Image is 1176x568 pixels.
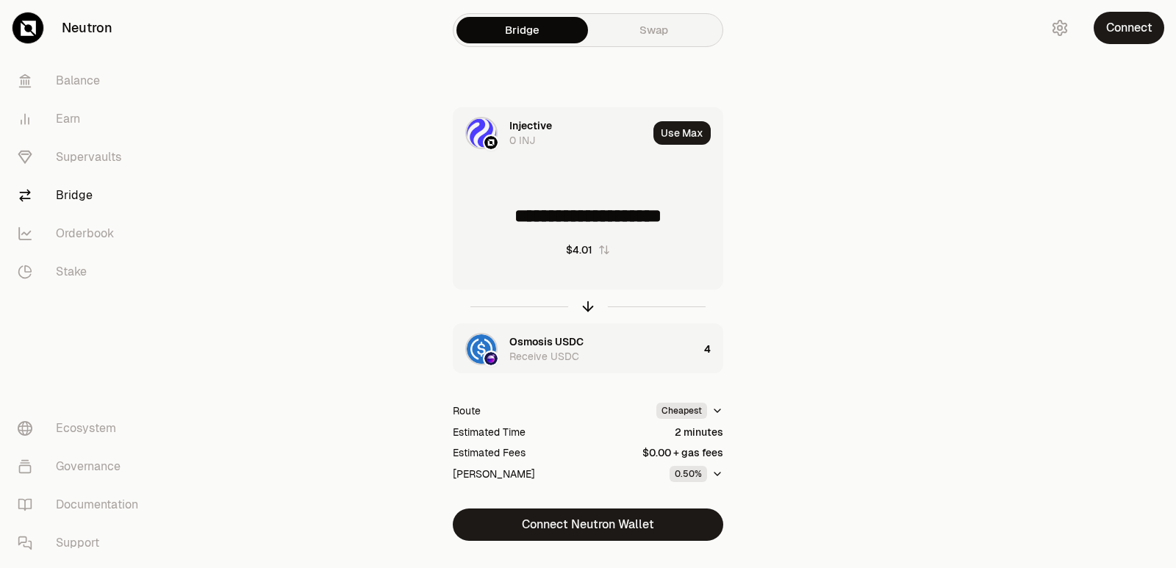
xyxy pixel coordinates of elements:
[453,403,481,418] div: Route
[6,524,159,562] a: Support
[6,62,159,100] a: Balance
[467,334,496,364] img: USDC Logo
[484,352,498,365] img: Osmosis Logo
[453,467,535,481] div: [PERSON_NAME]
[653,121,711,145] button: Use Max
[453,324,698,374] div: USDC LogoOsmosis LogoOsmosis USDCReceive USDC
[453,108,648,158] div: INJ LogoNeutron LogoInjective0 INJ
[484,136,498,149] img: Neutron Logo
[675,425,723,439] div: 2 minutes
[6,215,159,253] a: Orderbook
[467,118,496,148] img: INJ Logo
[656,403,723,419] button: Cheapest
[456,17,588,43] a: Bridge
[670,466,723,482] button: 0.50%
[566,242,592,257] div: $4.01
[453,324,723,374] button: USDC LogoOsmosis LogoOsmosis USDCReceive USDC4
[656,403,707,419] div: Cheapest
[6,253,159,291] a: Stake
[6,486,159,524] a: Documentation
[6,100,159,138] a: Earn
[453,508,723,541] button: Connect Neutron Wallet
[566,242,610,257] button: $4.01
[6,176,159,215] a: Bridge
[642,445,723,460] div: $0.00 + gas fees
[704,324,723,374] div: 4
[670,466,707,482] div: 0.50%
[509,334,584,349] div: Osmosis USDC
[453,445,526,460] div: Estimated Fees
[6,138,159,176] a: Supervaults
[509,349,579,364] div: Receive USDC
[1094,12,1164,44] button: Connect
[453,425,526,439] div: Estimated Time
[6,409,159,447] a: Ecosystem
[509,118,552,133] div: Injective
[588,17,720,43] a: Swap
[6,447,159,486] a: Governance
[509,133,535,148] div: 0 INJ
